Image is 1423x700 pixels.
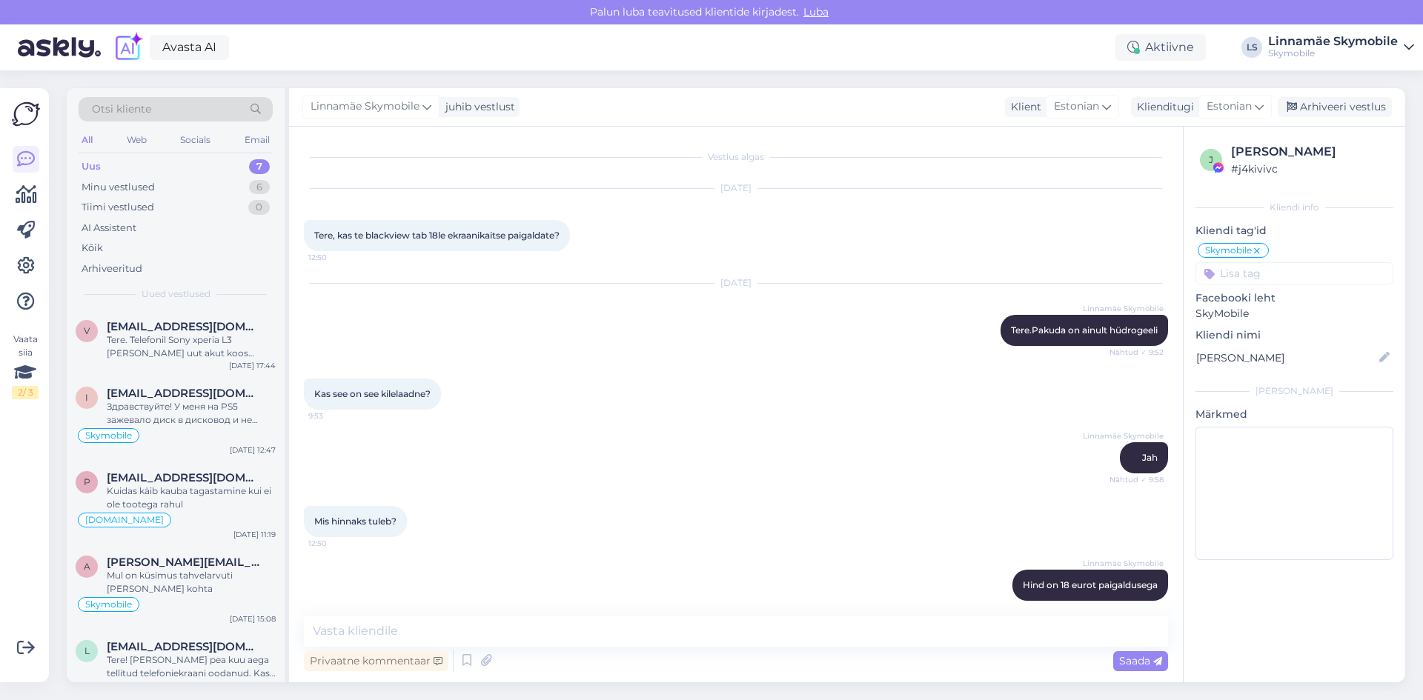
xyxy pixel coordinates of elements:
span: posting-parkas.32@icloud.com [107,471,261,484]
div: 6 [249,180,270,195]
div: [DATE] 17:44 [229,360,276,371]
span: igor.korshakov01@gmail.com [107,387,261,400]
div: 2 / 3 [12,386,39,399]
div: Здравствуйте! У меня на PS5 зажевало диск в дисковод и не отдает, при попытке включения очень гро... [107,400,276,427]
div: [DATE] 15:08 [230,613,276,624]
div: [DATE] 13:55 [230,680,276,691]
div: Skymobile [1268,47,1398,59]
span: i [85,392,88,403]
span: Hind on 18 eurot paigaldusega [1023,579,1158,590]
span: Nähtud ✓ 9:58 [1108,474,1164,485]
div: Tere! [PERSON_NAME] pea kuu aega tellitud telefoniekraani oodanud. Kas selle kohta saaks mingit i... [107,653,276,680]
div: # j4kivivc [1231,161,1389,177]
div: Kliendi info [1195,201,1393,214]
span: Linnamäe Skymobile [1083,303,1164,314]
span: Skymobile [85,600,132,609]
div: Linnamäe Skymobile [1268,36,1398,47]
img: explore-ai [113,32,144,63]
div: 0 [248,200,270,215]
span: 9:53 [308,410,364,421]
span: V [84,325,90,336]
p: SkyMobile [1195,306,1393,321]
span: Skymobile [1205,246,1252,255]
span: Tere, kas te blackview tab 18le ekraanikaitse paigaldate? [314,230,560,241]
div: Arhiveeritud [82,261,142,276]
img: Askly Logo [12,100,40,128]
div: [DATE] [304,276,1168,290]
div: [DATE] 12:47 [230,444,276,456]
div: Klient [1005,99,1041,115]
span: Valkjanek@gmail.com [107,320,261,333]
div: Uus [82,159,101,174]
div: Kõik [82,241,103,256]
a: Linnamäe SkymobileSkymobile [1268,36,1414,59]
span: arlet.rebane@gmail.com [107,556,261,569]
span: laurijaanus@outlook.com [107,640,261,653]
div: Minu vestlused [82,180,155,195]
div: Privaatne kommentaar [304,651,448,671]
div: Tere. Telefonil Sony xperia L3 [PERSON_NAME] uut akut koos vahetusega. Kas oleks võimalik ja mis ... [107,333,276,360]
p: Kliendi nimi [1195,327,1393,343]
span: Nähtud ✓ 9:52 [1108,347,1164,358]
p: Facebooki leht [1195,290,1393,306]
span: Skymobile [85,431,132,440]
span: j [1209,154,1213,165]
p: Kliendi tag'id [1195,223,1393,239]
div: Mul on küsimus tahvelarvuti [PERSON_NAME] kohta [107,569,276,596]
input: Lisa nimi [1196,350,1376,366]
div: [DATE] [304,181,1168,195]
span: Estonian [1054,99,1099,115]
div: 7 [249,159,270,174]
div: Socials [177,130,213,150]
span: Linnamäe Skymobile [1083,558,1164,569]
span: Tere.Pakuda on ainult hüdrogeeli [1011,324,1158,336]
span: Kas see on see kilelaadne? [314,388,431,399]
span: Nähtud ✓ 12:51 [1108,601,1164,613]
span: Saada [1119,654,1162,667]
div: Kuidas käib kauba tagastamine kui ei ole tootega rahul [107,484,276,511]
div: Arhiveeri vestlus [1278,97,1392,117]
span: Linnamäe Skymobile [1083,430,1164,441]
p: Märkmed [1195,407,1393,422]
a: Avasta AI [150,35,229,60]
div: All [79,130,96,150]
span: Estonian [1207,99,1252,115]
div: Klienditugi [1131,99,1194,115]
span: p [84,476,90,487]
div: LS [1241,37,1262,58]
div: [DATE] 11:19 [233,529,276,540]
span: Mis hinnaks tuleb? [314,516,397,527]
span: 12:50 [308,538,364,549]
span: Linnamäe Skymobile [311,99,419,115]
div: Email [242,130,273,150]
div: Web [124,130,150,150]
span: a [84,561,90,572]
div: [PERSON_NAME] [1195,384,1393,398]
span: Luba [799,5,833,19]
div: Vaata siia [12,333,39,399]
div: Tiimi vestlused [82,200,154,215]
span: 12:50 [308,252,364,263]
span: Otsi kliente [92,101,151,117]
span: Uued vestlused [142,287,210,301]
div: Vestlus algas [304,150,1168,164]
span: l [84,645,90,656]
div: Aktiivne [1115,34,1206,61]
span: [DOMAIN_NAME] [85,516,164,524]
span: Jah [1142,452,1158,463]
div: AI Assistent [82,221,136,236]
div: [PERSON_NAME] [1231,143,1389,161]
input: Lisa tag [1195,262,1393,284]
div: juhib vestlust [439,99,515,115]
